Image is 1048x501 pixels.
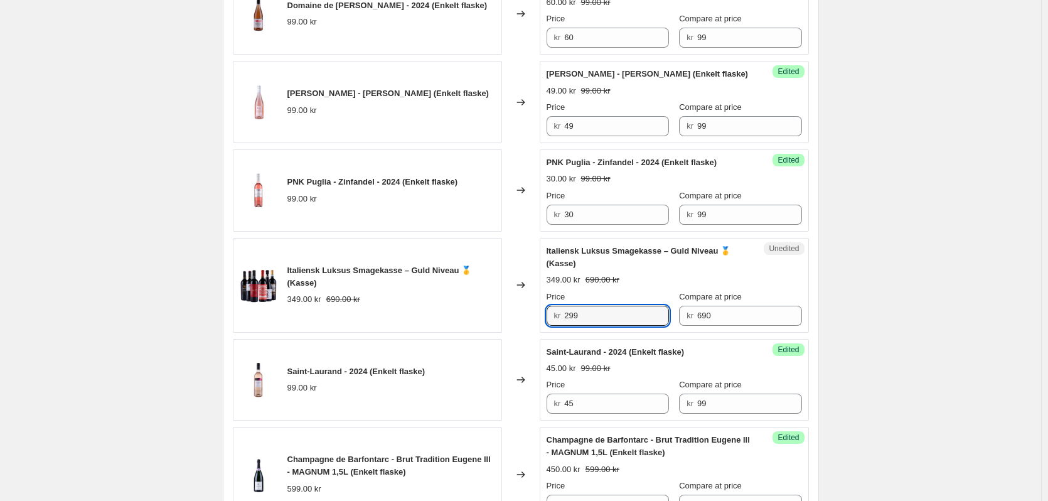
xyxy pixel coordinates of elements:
span: Price [547,102,565,112]
span: Compare at price [679,380,742,389]
span: Price [547,191,565,200]
div: 99.00 kr [287,104,317,117]
img: Champagne_de_Barfontarc_-_MAGNUM_brut_tradition_Eugene_lll_Cdb003_80x.jpg [240,456,277,493]
div: 99.00 kr [287,16,317,28]
span: Edited [778,345,799,355]
strike: 99.00 kr [580,173,610,185]
img: Saint_-_Laurand_-_fransk_rose_-_2024_-_11__Fr003_94116f74-dca6-4b3b-a590-97ef5d18ecd8_80x.jpg [240,361,277,399]
span: Edited [778,155,799,165]
span: Italiensk Luksus Smagekasse – Guld Niveau 🥇 (Kasse) [547,246,730,268]
span: [PERSON_NAME] - [PERSON_NAME] (Enkelt flaske) [287,89,489,98]
span: PNK Puglia - Zinfandel - 2024 (Enkelt flaske) [287,177,458,186]
div: 349.00 kr [547,274,580,286]
span: Price [547,292,565,301]
span: [PERSON_NAME] - [PERSON_NAME] (Enkelt flaske) [547,69,748,78]
span: Champagne de Barfontarc - Brut Tradition Eugene lll - MAGNUM 1,5L (Enkelt flaske) [547,435,750,457]
span: kr [554,121,561,131]
img: ClaireDeJour-FranskRose_R1412_enkelt_80x.jpg [240,83,277,121]
span: kr [687,399,693,408]
span: Domaine de [PERSON_NAME] - 2024 (Enkelt flaske) [287,1,488,10]
div: 349.00 kr [287,293,321,306]
strike: 99.00 kr [580,362,610,375]
div: 99.00 kr [287,382,317,394]
span: kr [687,311,693,320]
strike: 690.00 kr [326,293,360,306]
div: 45.00 kr [547,362,576,375]
strike: 99.00 kr [580,85,610,97]
span: PNK Puglia - Zinfandel - 2024 (Enkelt flaske) [547,158,717,167]
span: Edited [778,433,799,443]
span: Champagne de Barfontarc - Brut Tradition Eugene lll - MAGNUM 1,5L (Enkelt flaske) [287,455,491,477]
span: Compare at price [679,191,742,200]
span: Saint-Laurand - 2024 (Enkelt flaske) [287,367,425,376]
img: Designudennavn_7_80x.png [240,266,277,304]
div: 49.00 kr [547,85,576,97]
span: kr [687,210,693,219]
span: Edited [778,67,799,77]
span: kr [554,311,561,320]
div: 99.00 kr [287,193,317,205]
span: kr [687,121,693,131]
div: 30.00 kr [547,173,576,185]
span: Compare at price [679,102,742,112]
span: kr [554,33,561,42]
span: Saint-Laurand - 2024 (Enkelt flaske) [547,347,685,357]
span: kr [554,399,561,408]
span: Price [547,481,565,490]
span: Price [547,14,565,23]
span: Italiensk Luksus Smagekasse – Guld Niveau 🥇 (Kasse) [287,266,471,288]
img: PNKPuglia-zinfandel-2024_r1269_80x.jpg [240,171,277,209]
span: kr [554,210,561,219]
span: Price [547,380,565,389]
span: kr [687,33,693,42]
div: 450.00 kr [547,463,580,476]
span: Unedited [769,244,799,254]
span: Compare at price [679,292,742,301]
div: 599.00 kr [287,483,321,495]
strike: 599.00 kr [585,463,619,476]
strike: 690.00 kr [585,274,619,286]
span: Compare at price [679,14,742,23]
span: Compare at price [679,481,742,490]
